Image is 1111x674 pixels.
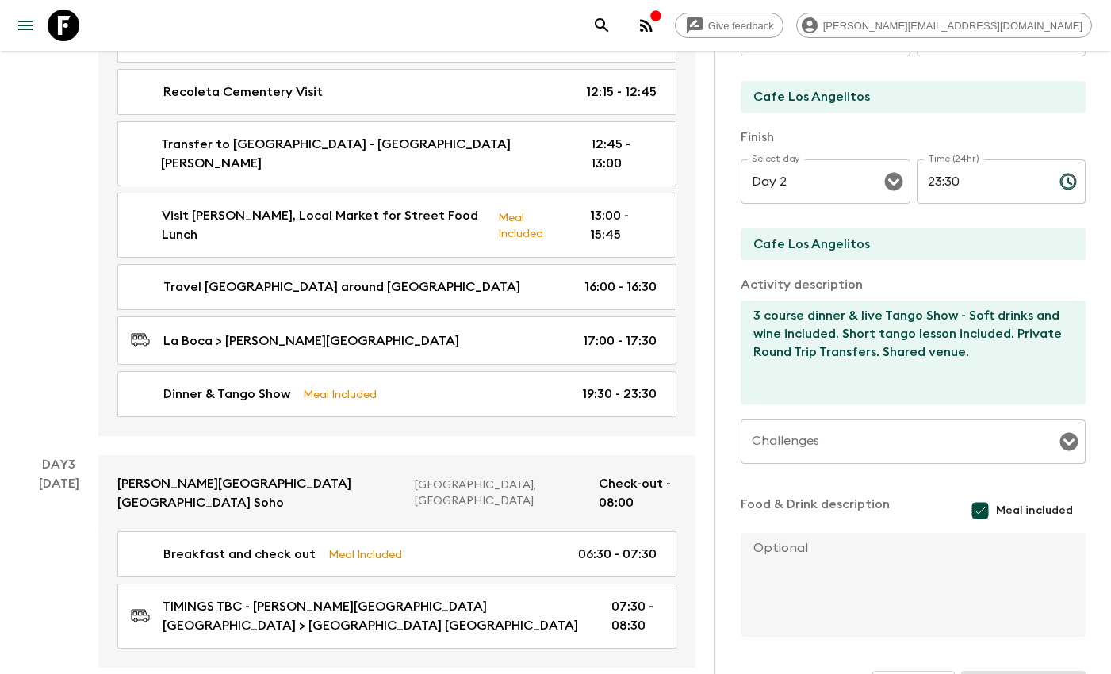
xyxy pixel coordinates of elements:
a: [PERSON_NAME][GEOGRAPHIC_DATA] [GEOGRAPHIC_DATA] Soho[GEOGRAPHIC_DATA], [GEOGRAPHIC_DATA]Check-ou... [98,455,695,531]
p: 07:30 - 08:30 [611,597,657,635]
a: TIMINGS TBC - [PERSON_NAME][GEOGRAPHIC_DATA] [GEOGRAPHIC_DATA] > [GEOGRAPHIC_DATA] [GEOGRAPHIC_DA... [117,584,676,649]
p: Dinner & Tango Show [163,385,290,404]
p: Check-out - 08:00 [599,474,676,512]
p: Travel [GEOGRAPHIC_DATA] around [GEOGRAPHIC_DATA] [163,278,520,297]
p: Day 3 [19,455,98,474]
button: Open [883,170,905,193]
p: [GEOGRAPHIC_DATA], [GEOGRAPHIC_DATA] [415,477,586,509]
a: Recoleta Cementery Visit12:15 - 12:45 [117,69,676,115]
p: Meal Included [498,209,565,242]
input: Start Location [741,81,1073,113]
a: Travel [GEOGRAPHIC_DATA] around [GEOGRAPHIC_DATA]16:00 - 16:30 [117,264,676,310]
p: Finish [741,128,1086,147]
p: 19:30 - 23:30 [582,385,657,404]
p: 13:00 - 15:45 [590,206,657,244]
p: 17:00 - 17:30 [583,331,657,350]
p: TIMINGS TBC - [PERSON_NAME][GEOGRAPHIC_DATA] [GEOGRAPHIC_DATA] > [GEOGRAPHIC_DATA] [GEOGRAPHIC_DATA] [163,597,586,635]
input: End Location (leave blank if same as Start) [741,228,1073,260]
p: 12:15 - 12:45 [586,82,657,101]
p: 16:00 - 16:30 [584,278,657,297]
p: Breakfast and check out [163,545,316,564]
div: [PERSON_NAME][EMAIL_ADDRESS][DOMAIN_NAME] [796,13,1092,38]
p: [PERSON_NAME][GEOGRAPHIC_DATA] [GEOGRAPHIC_DATA] Soho [117,474,402,512]
button: search adventures [586,10,618,41]
span: [PERSON_NAME][EMAIL_ADDRESS][DOMAIN_NAME] [814,20,1091,32]
a: La Boca > [PERSON_NAME][GEOGRAPHIC_DATA]17:00 - 17:30 [117,316,676,365]
textarea: 3 course dinner & live Tango Show - Soft drinks and wine included. Short tango lesson included. P... [741,301,1073,404]
span: Meal included [996,503,1073,519]
button: Choose time, selected time is 11:30 PM [1052,166,1084,197]
span: Give feedback [699,20,783,32]
p: Meal Included [303,385,377,403]
a: Transfer to [GEOGRAPHIC_DATA] - [GEOGRAPHIC_DATA][PERSON_NAME]12:45 - 13:00 [117,121,676,186]
p: Recoleta Cementery Visit [163,82,323,101]
a: Visit [PERSON_NAME], Local Market for Street Food LunchMeal Included13:00 - 15:45 [117,193,676,258]
input: hh:mm [917,159,1047,204]
label: Select day [752,152,800,166]
p: Food & Drink description [741,495,890,527]
p: La Boca > [PERSON_NAME][GEOGRAPHIC_DATA] [163,331,459,350]
a: Dinner & Tango ShowMeal Included19:30 - 23:30 [117,371,676,417]
button: menu [10,10,41,41]
p: Visit [PERSON_NAME], Local Market for Street Food Lunch [162,206,485,244]
label: Time (24hr) [928,152,979,166]
a: Give feedback [675,13,783,38]
p: 12:45 - 13:00 [591,135,657,173]
p: Meal Included [328,546,402,563]
p: 06:30 - 07:30 [578,545,657,564]
p: Transfer to [GEOGRAPHIC_DATA] - [GEOGRAPHIC_DATA][PERSON_NAME] [161,135,565,173]
button: Open [1058,431,1080,453]
p: Activity description [741,275,1086,294]
a: Breakfast and check outMeal Included06:30 - 07:30 [117,531,676,577]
